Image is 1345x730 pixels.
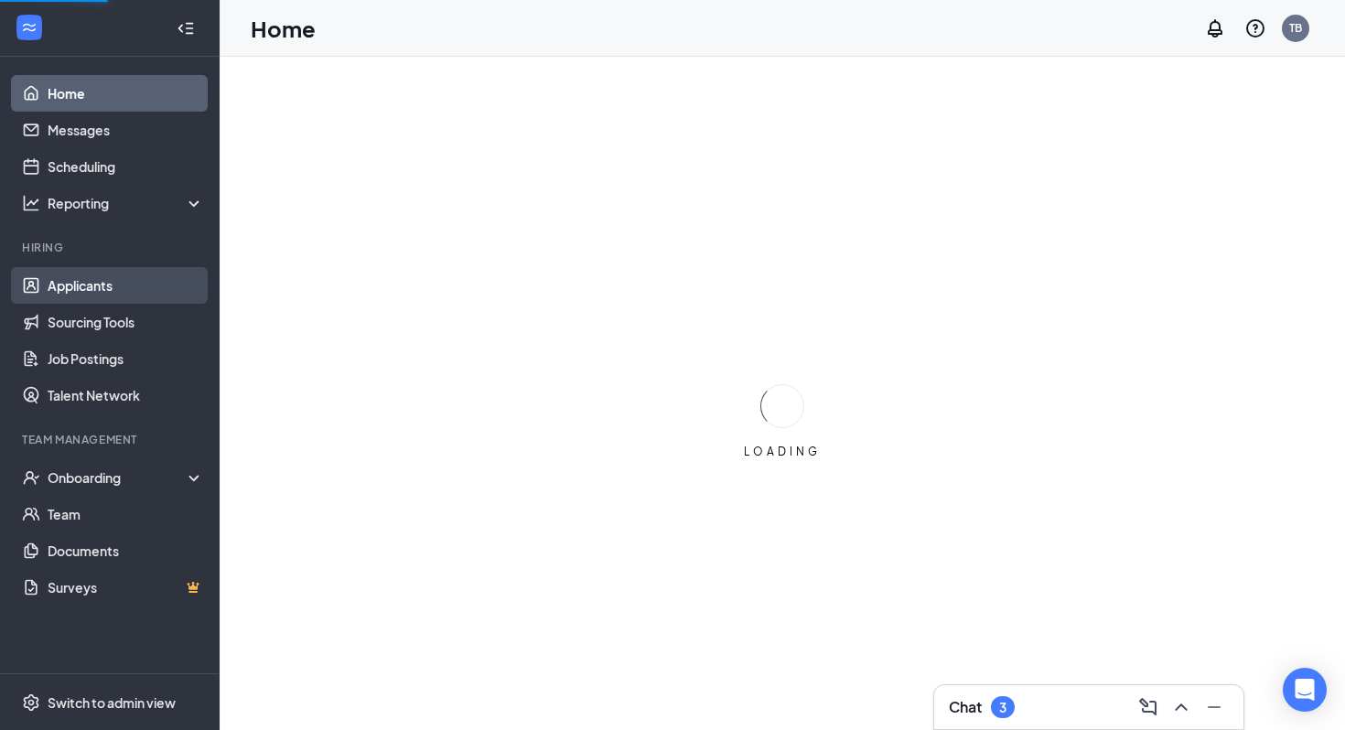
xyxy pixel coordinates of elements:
[48,340,204,377] a: Job Postings
[1244,17,1266,39] svg: QuestionInfo
[999,700,1006,715] div: 3
[48,532,204,569] a: Documents
[48,377,204,413] a: Talent Network
[48,569,204,606] a: SurveysCrown
[1289,20,1302,36] div: TB
[48,267,204,304] a: Applicants
[22,468,40,487] svg: UserCheck
[22,693,40,712] svg: Settings
[1134,692,1163,722] button: ComposeMessage
[48,496,204,532] a: Team
[20,18,38,37] svg: WorkstreamLogo
[48,75,204,112] a: Home
[1170,696,1192,718] svg: ChevronUp
[22,194,40,212] svg: Analysis
[1167,692,1196,722] button: ChevronUp
[1203,696,1225,718] svg: Minimize
[737,444,828,459] div: LOADING
[48,112,204,148] a: Messages
[1137,696,1159,718] svg: ComposeMessage
[48,148,204,185] a: Scheduling
[22,432,200,447] div: Team Management
[1200,692,1229,722] button: Minimize
[177,19,195,38] svg: Collapse
[1204,17,1226,39] svg: Notifications
[48,194,205,212] div: Reporting
[48,468,188,487] div: Onboarding
[48,304,204,340] a: Sourcing Tools
[949,697,982,717] h3: Chat
[1283,668,1327,712] div: Open Intercom Messenger
[22,240,200,255] div: Hiring
[251,13,316,44] h1: Home
[48,693,176,712] div: Switch to admin view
